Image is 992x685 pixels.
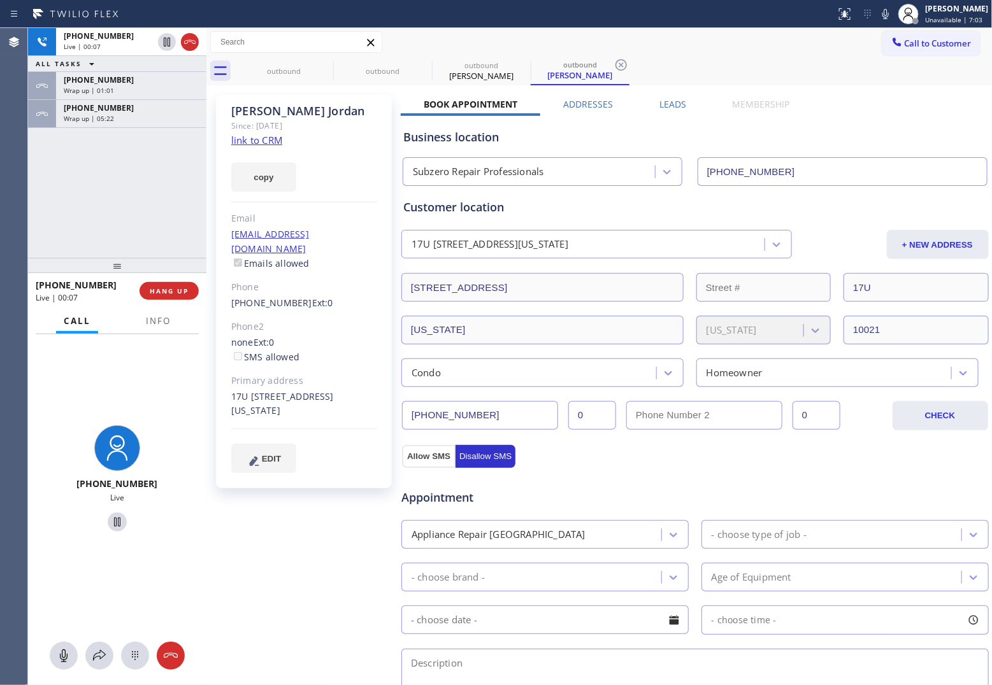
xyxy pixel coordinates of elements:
[925,15,982,24] span: Unavailable | 7:03
[231,297,312,309] a: [PHONE_NUMBER]
[456,445,515,468] button: Disallow SMS
[568,401,616,430] input: Ext.
[905,38,972,49] span: Call to Customer
[140,282,199,300] button: HANG UP
[64,31,134,41] span: [PHONE_NUMBER]
[433,60,529,70] div: outbound
[121,642,149,670] button: Open dialpad
[433,70,529,81] div: [PERSON_NAME]
[401,273,684,302] input: Address
[312,297,333,309] span: Ext: 0
[403,199,987,216] div: Customer location
[211,32,382,52] input: Search
[262,454,281,463] span: EDIT
[231,390,377,419] div: 17U [STREET_ADDRESS][US_STATE]
[85,642,113,670] button: Open directory
[412,570,485,584] div: - choose brand -
[412,237,568,252] div: 17U [STREET_ADDRESS][US_STATE]
[231,211,377,226] div: Email
[181,33,199,51] button: Hang up
[401,316,684,344] input: City
[64,86,114,95] span: Wrap up | 01:01
[64,74,134,85] span: [PHONE_NUMBER]
[231,374,377,388] div: Primary address
[712,527,807,542] div: - choose type of job -
[108,512,127,532] button: Hold Customer
[157,642,185,670] button: Hang up
[732,98,789,110] label: Membership
[893,401,988,430] button: CHECK
[231,162,296,192] button: copy
[532,57,628,84] div: Bruce Jordan
[231,104,377,118] div: [PERSON_NAME] Jordan
[413,165,544,180] div: Subzero Repair Professionals
[236,66,332,76] div: outbound
[231,351,299,363] label: SMS allowed
[231,257,310,269] label: Emails allowed
[64,315,90,327] span: Call
[412,365,441,380] div: Condo
[64,42,101,51] span: Live | 00:07
[231,320,377,334] div: Phone2
[707,365,763,380] div: Homeowner
[564,98,614,110] label: Addresses
[231,444,296,473] button: EDIT
[844,273,988,302] input: Apt. #
[877,5,895,23] button: Mute
[234,258,242,267] input: Emails allowed
[150,286,189,295] span: HANG UP
[882,31,980,55] button: Call to Customer
[659,98,686,110] label: Leads
[138,309,178,334] button: Info
[844,316,988,344] input: ZIP
[532,60,628,69] div: outbound
[36,292,78,303] span: Live | 00:07
[77,477,158,490] span: [PHONE_NUMBER]
[412,527,586,542] div: Appliance Repair [GEOGRAPHIC_DATA]
[793,401,840,430] input: Ext. 2
[433,57,529,85] div: Bruce Jordan
[110,492,124,503] span: Live
[424,98,517,110] label: Book Appointment
[532,69,628,81] div: [PERSON_NAME]
[231,280,377,295] div: Phone
[401,489,596,506] span: Appointment
[36,279,117,291] span: [PHONE_NUMBER]
[28,56,107,71] button: ALL TASKS
[64,114,114,123] span: Wrap up | 05:22
[56,309,98,334] button: Call
[50,642,78,670] button: Mute
[334,66,431,76] div: outbound
[626,401,782,430] input: Phone Number 2
[403,129,987,146] div: Business location
[712,614,777,626] span: - choose time -
[231,118,377,133] div: Since: [DATE]
[158,33,176,51] button: Hold Customer
[36,59,82,68] span: ALL TASKS
[698,157,988,186] input: Phone Number
[402,401,558,430] input: Phone Number
[64,102,134,113] span: [PHONE_NUMBER]
[696,273,831,302] input: Street #
[887,230,989,259] button: + NEW ADDRESS
[254,336,275,348] span: Ext: 0
[146,315,171,327] span: Info
[402,445,456,468] button: Allow SMS
[234,352,242,360] input: SMS allowed
[231,134,282,146] a: link to CRM
[401,605,689,634] input: - choose date -
[231,335,377,365] div: none
[925,3,988,14] div: [PERSON_NAME]
[231,228,309,255] a: [EMAIL_ADDRESS][DOMAIN_NAME]
[712,570,791,584] div: Age of Equipment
